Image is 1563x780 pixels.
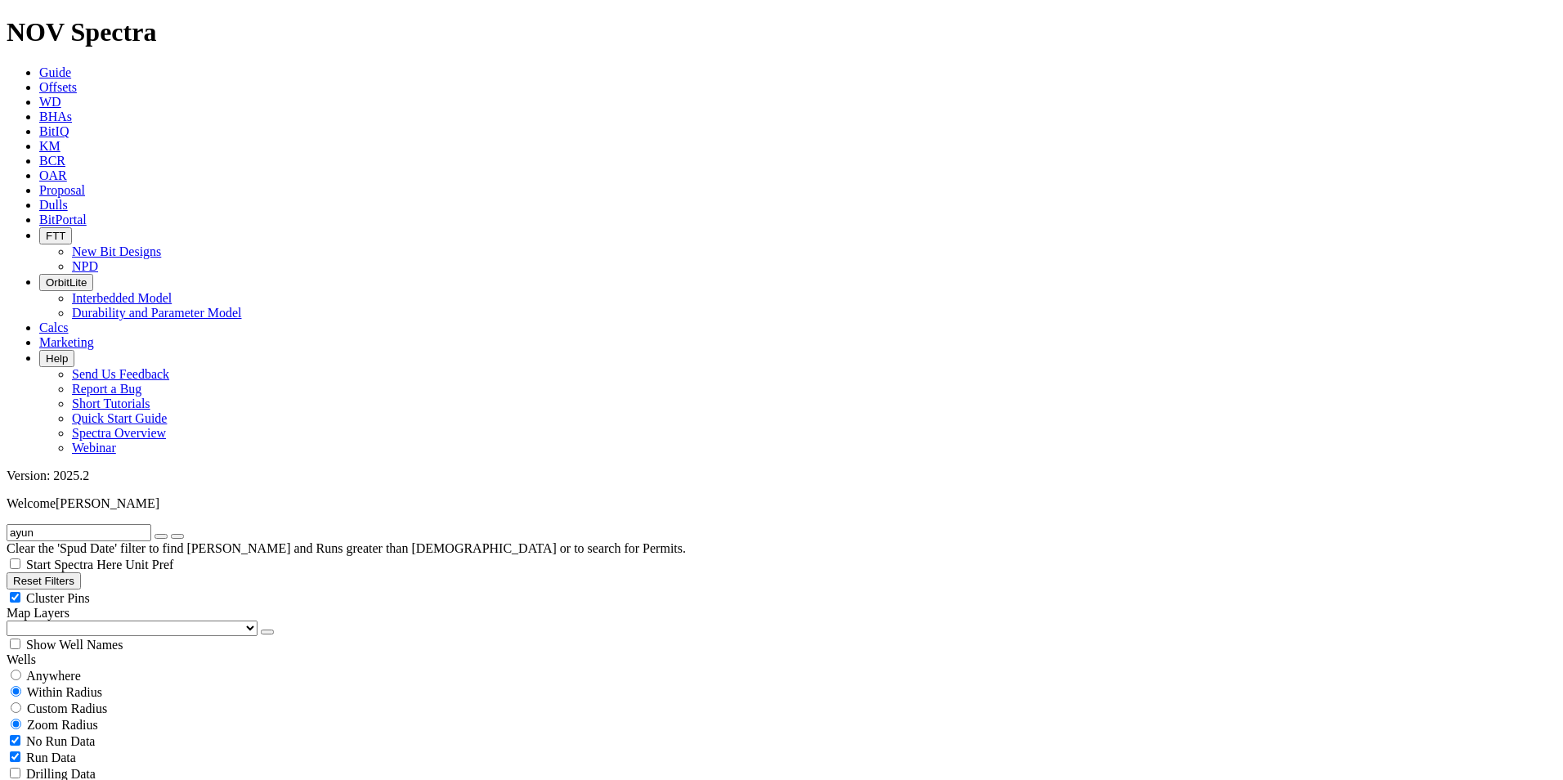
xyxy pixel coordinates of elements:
[46,230,65,242] span: FTT
[72,397,150,410] a: Short Tutorials
[27,685,102,699] span: Within Radius
[7,541,686,555] span: Clear the 'Spud Date' filter to find [PERSON_NAME] and Runs greater than [DEMOGRAPHIC_DATA] or to...
[7,652,1556,667] div: Wells
[46,276,87,289] span: OrbitLite
[39,274,93,291] button: OrbitLite
[72,291,172,305] a: Interbedded Model
[26,669,81,683] span: Anywhere
[72,244,161,258] a: New Bit Designs
[39,183,85,197] a: Proposal
[72,411,167,425] a: Quick Start Guide
[72,382,141,396] a: Report a Bug
[46,352,68,365] span: Help
[39,168,67,182] a: OAR
[26,751,76,764] span: Run Data
[72,367,169,381] a: Send Us Feedback
[7,524,151,541] input: Search
[26,591,90,605] span: Cluster Pins
[72,259,98,273] a: NPD
[7,572,81,589] button: Reset Filters
[27,718,98,732] span: Zoom Radius
[10,558,20,569] input: Start Spectra Here
[56,496,159,510] span: [PERSON_NAME]
[39,227,72,244] button: FTT
[39,139,60,153] a: KM
[39,198,68,212] a: Dulls
[7,606,69,620] span: Map Layers
[39,80,77,94] a: Offsets
[26,734,95,748] span: No Run Data
[39,65,71,79] a: Guide
[39,124,69,138] a: BitIQ
[39,95,61,109] a: WD
[26,558,122,572] span: Start Spectra Here
[125,558,173,572] span: Unit Pref
[39,335,94,349] a: Marketing
[39,350,74,367] button: Help
[39,321,69,334] a: Calcs
[27,702,107,715] span: Custom Radius
[39,154,65,168] a: BCR
[7,468,1556,483] div: Version: 2025.2
[39,213,87,226] a: BitPortal
[72,306,242,320] a: Durability and Parameter Model
[39,110,72,123] a: BHAs
[26,638,123,652] span: Show Well Names
[7,496,1556,511] p: Welcome
[72,426,166,440] a: Spectra Overview
[7,17,1556,47] h1: NOV Spectra
[72,441,116,455] a: Webinar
